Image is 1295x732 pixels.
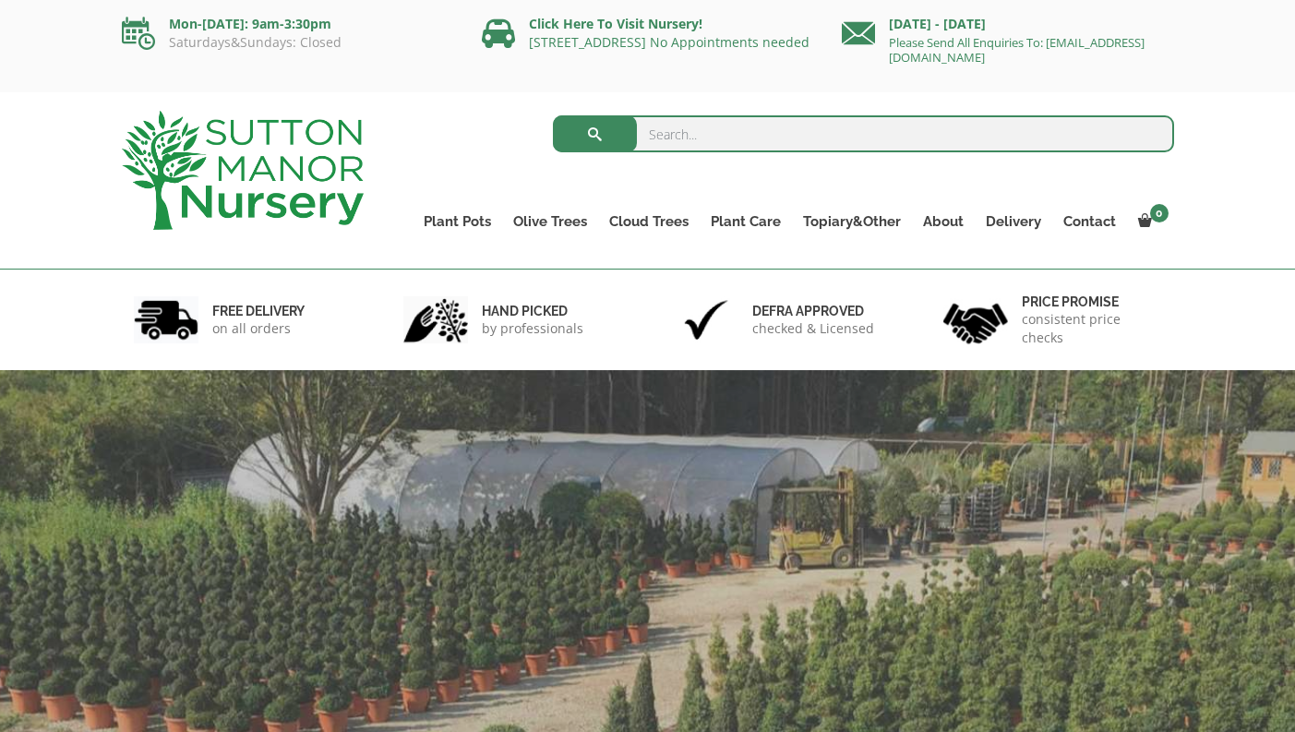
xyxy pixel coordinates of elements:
[752,303,874,319] h6: Defra approved
[482,303,583,319] h6: hand picked
[1150,204,1169,222] span: 0
[1022,310,1162,347] p: consistent price checks
[553,115,1174,152] input: Search...
[674,296,738,343] img: 3.jpg
[792,209,912,234] a: Topiary&Other
[1052,209,1127,234] a: Contact
[700,209,792,234] a: Plant Care
[122,13,454,35] p: Mon-[DATE]: 9am-3:30pm
[598,209,700,234] a: Cloud Trees
[889,34,1145,66] a: Please Send All Enquiries To: [EMAIL_ADDRESS][DOMAIN_NAME]
[212,303,305,319] h6: FREE DELIVERY
[1127,209,1174,234] a: 0
[122,35,454,50] p: Saturdays&Sundays: Closed
[122,111,364,230] img: logo
[842,13,1174,35] p: [DATE] - [DATE]
[752,319,874,338] p: checked & Licensed
[943,292,1008,348] img: 4.jpg
[403,296,468,343] img: 2.jpg
[529,15,702,32] a: Click Here To Visit Nursery!
[1022,294,1162,310] h6: Price promise
[413,209,502,234] a: Plant Pots
[134,296,198,343] img: 1.jpg
[502,209,598,234] a: Olive Trees
[912,209,975,234] a: About
[482,319,583,338] p: by professionals
[975,209,1052,234] a: Delivery
[529,33,809,51] a: [STREET_ADDRESS] No Appointments needed
[212,319,305,338] p: on all orders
